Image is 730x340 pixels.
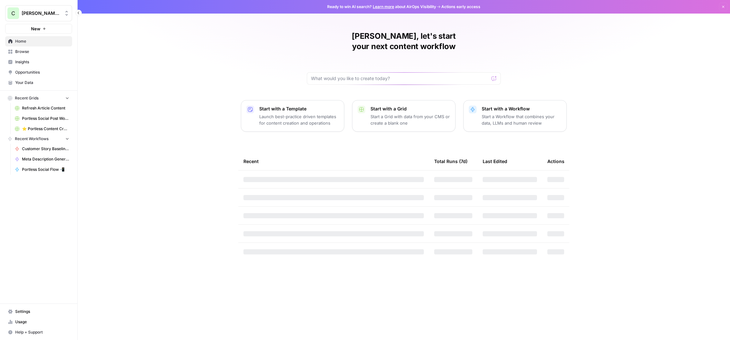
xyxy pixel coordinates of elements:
span: C [11,9,15,17]
a: Customer Story Baseline Builder [12,144,72,154]
button: Start with a WorkflowStart a Workflow that combines your data, LLMs and human review [463,100,567,132]
button: Help + Support [5,327,72,337]
span: Refresh Article Content [22,105,69,111]
span: Portless Social Flow 📲 [22,167,69,172]
div: Total Runs (7d) [434,152,467,170]
button: Recent Workflows [5,134,72,144]
span: Meta Description Generator 👾 [22,156,69,162]
button: Start with a GridStart a Grid with data from your CMS or create a blank one [352,100,456,132]
h1: [PERSON_NAME], let's start your next content workflow [307,31,501,52]
span: Ready to win AI search? about AirOps Visibility [327,4,436,10]
a: Refresh Article Content [12,103,72,113]
p: Start with a Template [259,106,339,112]
button: New [5,24,72,34]
span: ⭐️ Portless Content Creation Grid ⭐️ [22,126,69,132]
p: Start a Grid with data from your CMS or create a blank one [370,113,450,126]
span: Portless Social Post Workflow [22,116,69,121]
div: Last Edited [483,152,507,170]
span: Opportunities [15,69,69,75]
p: Start with a Grid [370,106,450,112]
button: Start with a TemplateLaunch best-practice driven templates for content creation and operations [241,100,344,132]
input: What would you like to create today? [311,75,489,82]
a: Usage [5,317,72,327]
a: Meta Description Generator 👾 [12,154,72,164]
p: Start a Workflow that combines your data, LLMs and human review [482,113,561,126]
a: Portless Social Flow 📲 [12,164,72,175]
span: Your Data [15,80,69,86]
a: Opportunities [5,67,72,77]
span: Settings [15,309,69,314]
span: New [31,26,40,32]
button: Workspace: Chris's Workspace [5,5,72,21]
span: Recent Grids [15,95,38,101]
button: Recent Grids [5,93,72,103]
a: Learn more [373,4,394,9]
span: Recent Workflows [15,136,48,142]
div: Actions [547,152,564,170]
span: Browse [15,49,69,55]
span: Usage [15,319,69,325]
div: Recent [243,152,424,170]
span: [PERSON_NAME]'s Workspace [22,10,61,16]
a: Portless Social Post Workflow [12,113,72,124]
a: Settings [5,306,72,317]
span: Customer Story Baseline Builder [22,146,69,152]
span: Actions early access [441,4,480,10]
span: Home [15,38,69,44]
span: Help + Support [15,329,69,335]
p: Start with a Workflow [482,106,561,112]
a: Browse [5,46,72,57]
a: ⭐️ Portless Content Creation Grid ⭐️ [12,124,72,134]
p: Launch best-practice driven templates for content creation and operations [259,113,339,126]
a: Home [5,36,72,46]
a: Insights [5,57,72,67]
a: Your Data [5,77,72,88]
span: Insights [15,59,69,65]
